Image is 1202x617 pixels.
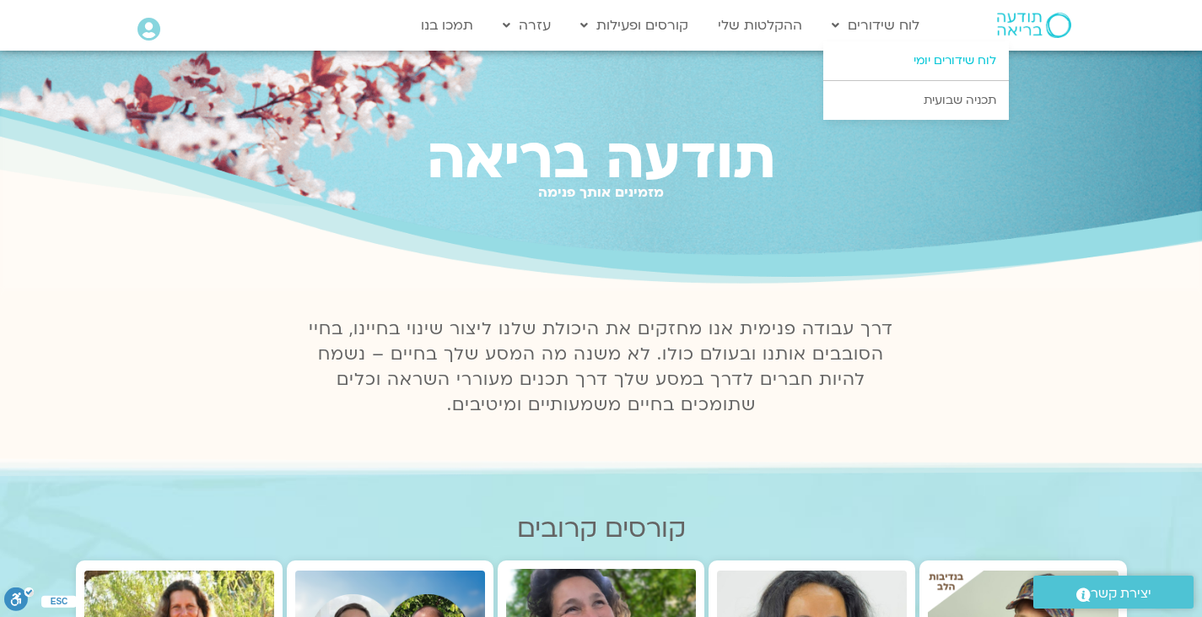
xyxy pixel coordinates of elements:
a: לוח שידורים יומי [823,41,1009,80]
a: תכניה שבועית [823,81,1009,120]
a: לוח שידורים [823,9,928,41]
img: תודעה בריאה [997,13,1071,38]
span: יצירת קשר [1091,582,1151,605]
a: תמכו בנו [412,9,482,41]
a: יצירת קשר [1033,576,1194,609]
a: קורסים ופעילות [572,9,697,41]
a: עזרה [494,9,559,41]
a: ההקלטות שלי [709,9,811,41]
p: דרך עבודה פנימית אנו מחזקים את היכולת שלנו ליצור שינוי בחיינו, בחיי הסובבים אותנו ובעולם כולו. לא... [299,317,903,418]
h2: קורסים קרובים [76,514,1127,544]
